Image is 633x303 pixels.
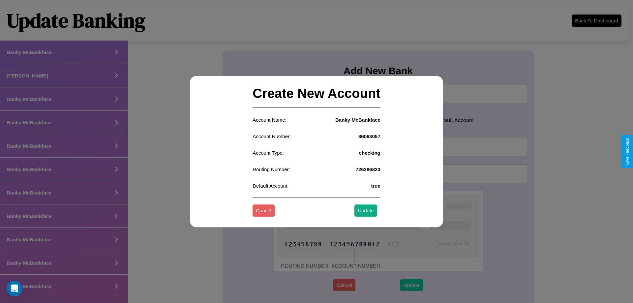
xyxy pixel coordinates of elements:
div: Give Feedback [625,138,630,165]
p: Account Number: [253,132,291,141]
p: Routing Number: [253,165,290,174]
button: Cancel [253,205,275,217]
h4: checking [359,150,380,156]
h2: Create New Account [253,79,380,108]
h4: true [371,183,380,189]
p: Account Type: [253,148,284,157]
h4: 726286823 [356,167,380,172]
p: Default Account: [253,181,288,190]
p: Account Name: [253,115,286,124]
h4: 86063057 [358,134,380,139]
h4: Banky McBankface [335,117,380,123]
iframe: Intercom live chat [7,281,22,296]
button: Update [354,205,377,217]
